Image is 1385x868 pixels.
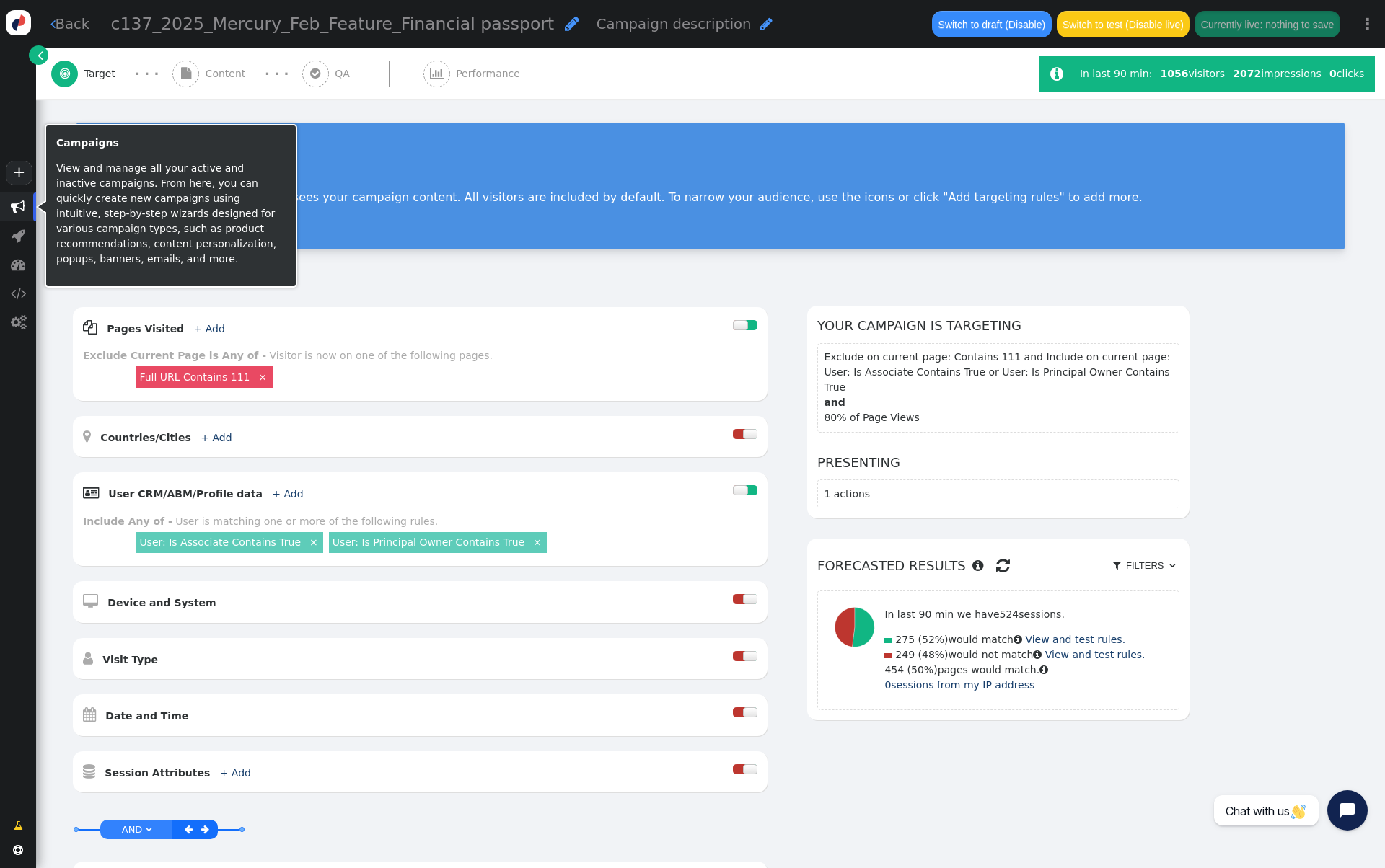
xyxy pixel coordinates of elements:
[83,488,327,500] a:  User CRM/ABM/Profile data + Add
[256,370,269,383] a: ×
[1050,66,1063,81] span: 
[56,161,286,267] p: View and manage all your active and inactive campaigns. From here, you can quickly create new cam...
[97,190,1324,204] p: Set targeting rules to decide who sees your campaign content. All visitors are included by defaul...
[172,48,302,99] a:  Content · · ·
[817,343,1179,433] section: Exclude on current page: Contains 111 and Include on current page: User: Is Associate Contains Tr...
[423,48,553,99] a:  Performance
[201,825,209,834] span: 
[1025,634,1125,645] a: View and test rules.
[108,488,263,500] b: User CRM/ABM/Profile data
[175,515,438,527] div: User is matching one or more of the following rules.
[83,432,255,443] a:  Countries/Cities + Add
[972,559,983,572] span: 
[83,764,95,779] span: 
[102,654,158,665] b: Visit Type
[1329,68,1364,79] span: clicks
[272,488,303,500] a: + Add
[1113,561,1120,570] span: 
[895,649,915,660] span: 249
[11,257,25,272] span: 
[83,767,274,779] a:  Session Attributes + Add
[60,68,70,79] span: 
[83,654,181,665] a:  Visit Type
[817,549,1179,583] h6: Forecasted results
[824,395,1172,410] b: and
[1045,649,1146,660] a: View and test rules.
[1057,11,1190,37] button: Switch to test (Disable live)
[56,137,119,149] b: Campaigns
[817,453,1179,472] h6: Presenting
[122,824,143,835] span: AND
[107,323,184,335] b: Pages Visited
[1233,68,1322,79] span: impressions
[307,535,320,548] a: ×
[817,316,1179,335] h6: Your campaign is targeting
[83,594,98,608] span: 
[139,371,250,383] a: Full URL Contains 111
[1161,68,1189,79] b: 1056
[111,14,555,34] span: c137_2025_Mercury_Feb_Feature_Financial passport
[932,11,1051,37] button: Switch to draft (Disable)
[265,64,289,84] div: · · ·
[11,286,26,301] span: 
[97,143,1324,179] div: Visitor Targeting
[1123,560,1166,571] span: Filters
[1195,11,1340,37] button: Currently live: nothing to save
[884,607,1145,622] p: In last 90 min we have sessions.
[310,68,320,79] span: 
[884,664,904,676] span: 454
[565,15,579,32] span: 
[135,64,159,84] div: · · ·
[302,48,423,99] a:  QA
[11,315,26,329] span: 
[1033,650,1042,660] span: 
[146,825,151,834] span: 
[105,767,210,779] b: Session Attributes
[13,845,23,855] span: 
[38,48,43,63] span: 
[14,818,23,833] span: 
[1014,634,1022,645] span: 
[185,825,193,834] span: 
[83,320,97,335] span: 
[182,821,198,838] a: 
[100,432,191,443] b: Countries/Cities
[760,17,773,31] span: 
[83,485,99,500] span: 
[270,350,493,361] div: Visitor is now on one of the following pages.
[50,17,56,31] span: 
[1156,66,1229,81] div: visitors
[107,597,216,608] b: Device and System
[335,66,356,81] span: QA
[194,323,225,335] a: + Add
[1039,665,1048,675] span: 
[884,679,1034,691] a: 0sessions from my IP address
[1000,608,1019,620] span: 524
[12,229,25,243] span: 
[1329,68,1337,79] b: 0
[824,488,870,500] span: 1 actions
[220,767,251,779] a: + Add
[139,536,301,548] a: User: Is Associate Contains True
[430,68,444,79] span: 
[1169,561,1175,570] span: 
[51,48,172,99] a:  Target · · ·
[181,68,191,79] span: 
[6,161,32,185] a: +
[83,651,93,665] span: 
[105,710,188,722] b: Date and Time
[4,812,33,838] a: 
[907,664,938,676] span: (50%)
[29,45,48,65] a: 
[456,66,526,81] span: Performance
[333,536,525,548] a: User: Is Principal Owner Contains True
[884,679,891,691] span: 0
[83,515,172,527] b: Include Any of -
[201,432,232,443] a: + Add
[1080,66,1156,81] div: In last 90 min:
[996,554,1010,577] span: 
[1233,68,1261,79] b: 2072
[83,323,248,335] a:  Pages Visited + Add
[884,597,1145,703] div: would match would not match pages would match.
[6,10,31,35] img: logo-icon.svg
